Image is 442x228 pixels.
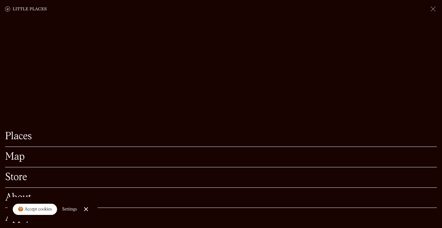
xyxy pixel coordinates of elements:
div: Settings [62,207,77,211]
a: 🍪 Accept cookies [13,204,57,215]
a: Places [5,132,437,141]
a: Store [5,172,437,182]
a: Apply [5,213,437,223]
a: Close Cookie Popup [80,203,92,216]
a: Settings [62,202,77,217]
a: About [5,193,437,203]
a: Map [5,152,437,162]
div: 🍪 Accept cookies [18,206,52,213]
